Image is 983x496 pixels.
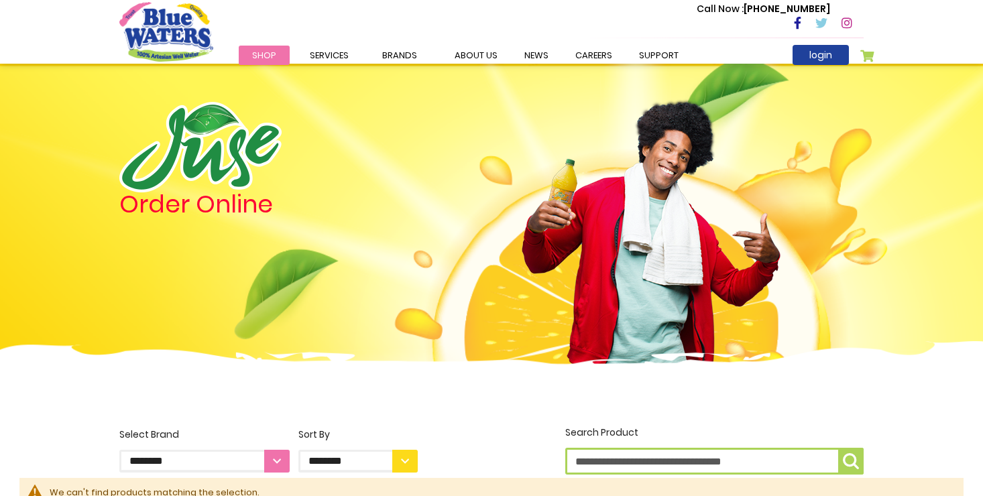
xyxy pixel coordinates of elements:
select: Select Brand [119,450,290,473]
span: Brands [382,49,417,62]
label: Select Brand [119,428,290,473]
a: store logo [119,2,213,61]
img: logo [119,102,282,192]
input: Search Product [565,448,864,475]
select: Sort By [298,450,418,473]
a: login [793,45,849,65]
a: News [511,46,562,65]
h4: Order Online [119,192,418,216]
span: Shop [252,49,276,62]
label: Search Product [565,426,864,475]
a: support [626,46,692,65]
span: Call Now : [697,2,744,15]
button: Search Product [838,448,864,475]
span: Services [310,49,349,62]
a: careers [562,46,626,65]
img: search-icon.png [843,453,859,469]
div: Sort By [298,428,418,442]
p: [PHONE_NUMBER] [697,2,830,16]
img: man.png [520,77,782,364]
a: about us [441,46,511,65]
